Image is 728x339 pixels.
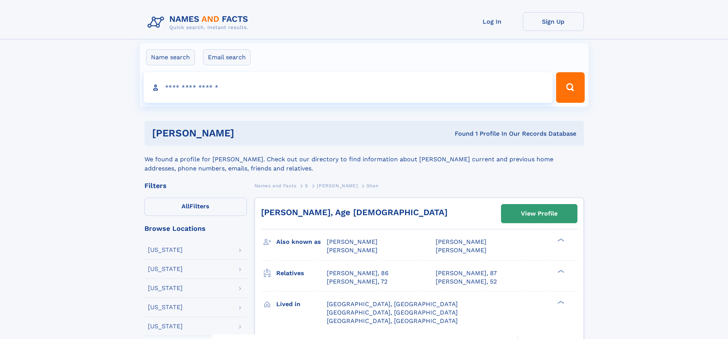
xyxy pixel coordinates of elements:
[436,238,486,245] span: [PERSON_NAME]
[144,12,255,33] img: Logo Names and Facts
[203,49,251,65] label: Email search
[366,183,378,188] span: Shan
[144,198,247,216] label: Filters
[144,146,584,173] div: We found a profile for [PERSON_NAME]. Check out our directory to find information about [PERSON_N...
[144,225,247,232] div: Browse Locations
[556,238,565,243] div: ❯
[276,298,327,311] h3: Lived in
[148,304,183,310] div: [US_STATE]
[148,285,183,291] div: [US_STATE]
[556,300,565,305] div: ❯
[148,247,183,253] div: [US_STATE]
[327,277,388,286] a: [PERSON_NAME], 72
[523,12,584,31] a: Sign Up
[327,247,378,254] span: [PERSON_NAME]
[261,208,448,217] a: [PERSON_NAME], Age [DEMOGRAPHIC_DATA]
[276,267,327,280] h3: Relatives
[344,130,576,138] div: Found 1 Profile In Our Records Database
[327,269,389,277] a: [PERSON_NAME], 86
[462,12,523,31] a: Log In
[501,204,577,223] a: View Profile
[182,203,190,210] span: All
[276,235,327,248] h3: Also known as
[436,269,497,277] a: [PERSON_NAME], 87
[148,266,183,272] div: [US_STATE]
[327,300,458,308] span: [GEOGRAPHIC_DATA], [GEOGRAPHIC_DATA]
[146,49,195,65] label: Name search
[556,72,584,103] button: Search Button
[305,183,308,188] span: S
[144,72,553,103] input: search input
[436,247,486,254] span: [PERSON_NAME]
[148,323,183,329] div: [US_STATE]
[152,128,345,138] h1: [PERSON_NAME]
[317,181,358,190] a: [PERSON_NAME]
[436,277,497,286] a: [PERSON_NAME], 52
[327,309,458,316] span: [GEOGRAPHIC_DATA], [GEOGRAPHIC_DATA]
[255,181,297,190] a: Names and Facts
[327,317,458,324] span: [GEOGRAPHIC_DATA], [GEOGRAPHIC_DATA]
[521,205,558,222] div: View Profile
[305,181,308,190] a: S
[144,182,247,189] div: Filters
[327,238,378,245] span: [PERSON_NAME]
[556,269,565,274] div: ❯
[317,183,358,188] span: [PERSON_NAME]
